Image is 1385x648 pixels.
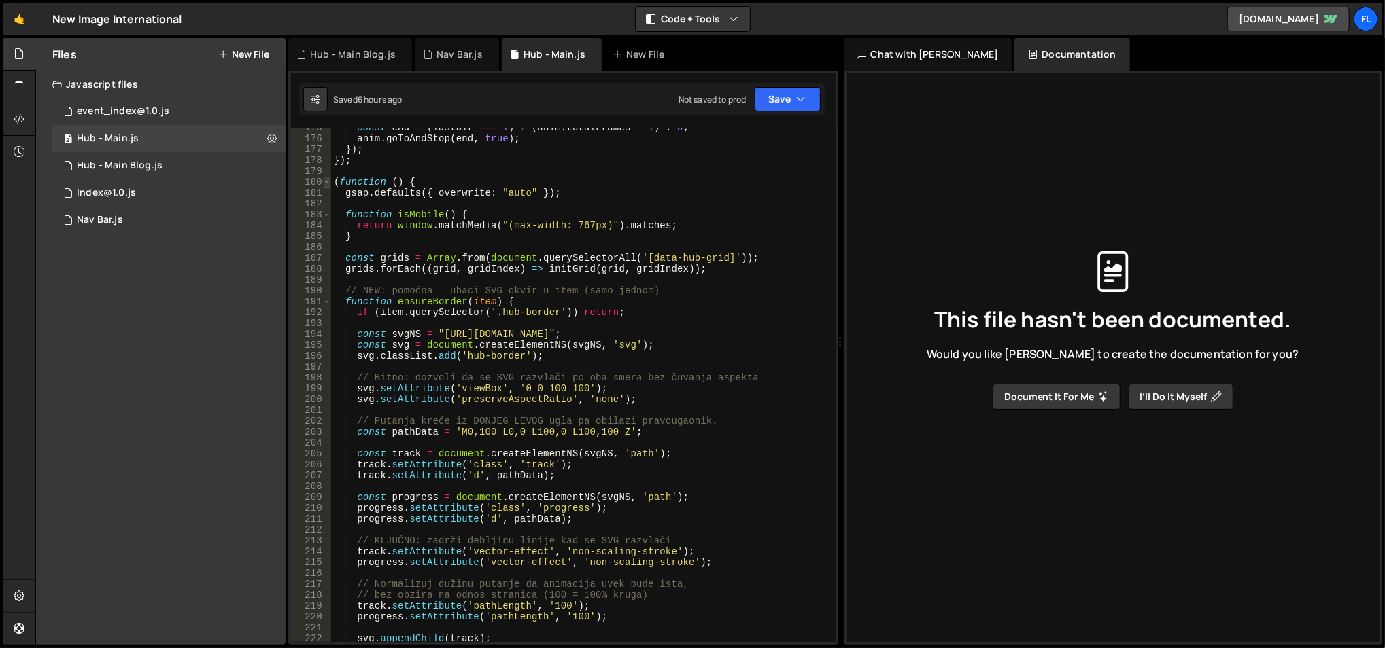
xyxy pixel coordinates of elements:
[291,470,331,481] div: 207
[291,122,331,133] div: 175
[358,94,403,105] div: 6 hours ago
[291,557,331,568] div: 215
[52,47,77,62] h2: Files
[52,206,286,234] div: 15795/46513.js
[77,105,169,118] div: event_index@1.0.js
[64,134,72,145] span: 2
[291,394,331,405] div: 200
[291,242,331,253] div: 186
[291,220,331,231] div: 184
[291,198,331,209] div: 182
[524,48,585,61] div: Hub - Main.js
[613,48,670,61] div: New File
[437,48,483,61] div: Nav Bar.js
[310,48,396,61] div: Hub - Main Blog.js
[291,296,331,307] div: 191
[1129,384,1233,410] button: I’ll do it myself
[291,579,331,590] div: 217
[291,503,331,514] div: 210
[291,372,331,383] div: 198
[291,274,331,285] div: 189
[1014,38,1129,71] div: Documentation
[52,152,286,179] div: 15795/46353.js
[77,160,163,172] div: Hub - Main Blog.js
[291,590,331,600] div: 218
[291,340,331,350] div: 195
[291,253,331,264] div: 187
[291,383,331,394] div: 199
[52,98,286,125] div: 15795/42190.js
[291,611,331,622] div: 220
[291,329,331,340] div: 194
[52,11,182,27] div: New Image International
[291,514,331,524] div: 211
[333,94,403,105] div: Saved
[291,437,331,448] div: 204
[1354,7,1378,31] a: Fl
[291,187,331,198] div: 181
[291,361,331,372] div: 197
[934,308,1291,330] span: This file hasn't been documented.
[291,166,331,177] div: 179
[291,427,331,437] div: 203
[291,600,331,611] div: 219
[52,179,286,206] div: 15795/44313.js
[927,346,1299,361] span: Would you like [PERSON_NAME] to create the documentation for you?
[291,209,331,220] div: 183
[291,448,331,459] div: 205
[993,384,1121,410] button: Document it for me
[291,492,331,503] div: 209
[291,264,331,274] div: 188
[636,7,750,31] button: Code + Tools
[291,535,331,546] div: 213
[755,87,821,111] button: Save
[291,405,331,416] div: 201
[291,307,331,318] div: 192
[3,3,36,35] a: 🤙
[291,416,331,427] div: 202
[291,350,331,361] div: 196
[77,214,123,226] div: Nav Bar.js
[52,125,286,152] div: 15795/46323.js
[291,155,331,166] div: 178
[291,459,331,470] div: 206
[291,524,331,535] div: 212
[291,622,331,633] div: 221
[291,546,331,557] div: 214
[291,133,331,144] div: 176
[291,568,331,579] div: 216
[291,481,331,492] div: 208
[291,633,331,644] div: 222
[291,144,331,155] div: 177
[77,187,136,199] div: Index@1.0.js
[77,132,139,145] div: Hub - Main.js
[291,177,331,187] div: 180
[291,231,331,242] div: 185
[291,318,331,329] div: 193
[291,285,331,296] div: 190
[36,71,286,98] div: Javascript files
[679,94,747,105] div: Not saved to prod
[218,49,269,60] button: New File
[844,38,1012,71] div: Chat with [PERSON_NAME]
[1227,7,1350,31] a: [DOMAIN_NAME]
